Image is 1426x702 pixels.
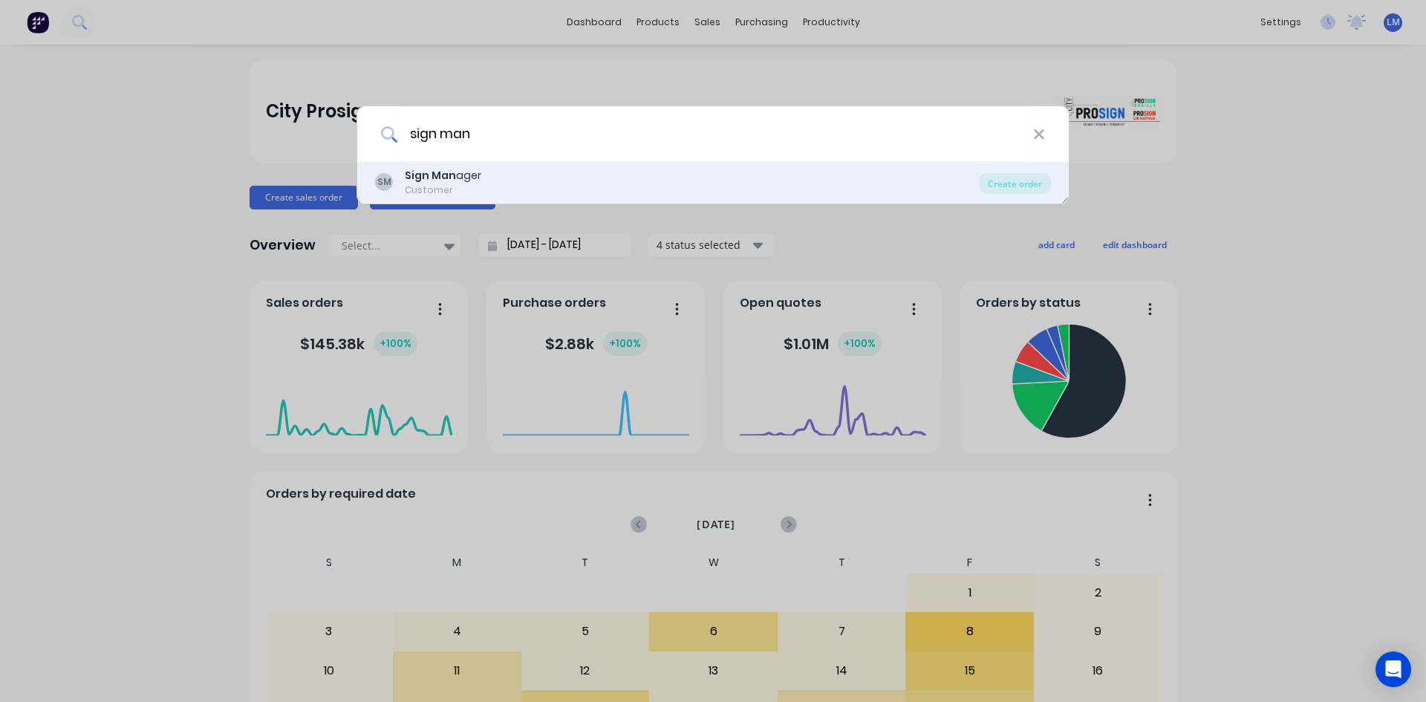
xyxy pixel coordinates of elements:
[1375,651,1411,687] div: Open Intercom Messenger
[405,168,456,183] b: Sign Man
[979,173,1051,194] div: Create order
[397,106,1033,162] input: Enter a customer name to create a new order...
[375,173,393,191] div: SM
[405,168,481,183] div: ager
[405,183,481,197] div: Customer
